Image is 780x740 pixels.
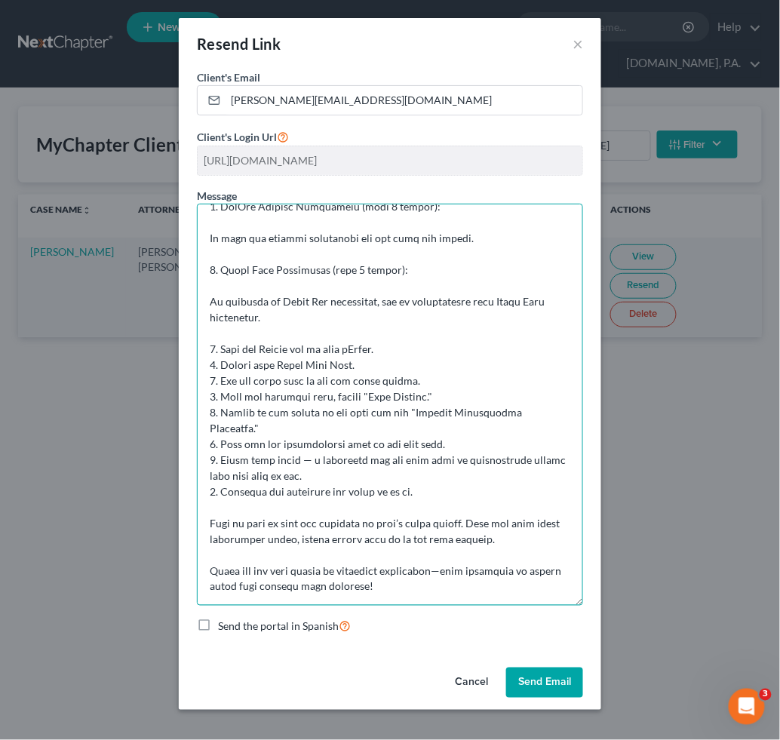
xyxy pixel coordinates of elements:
[197,127,289,146] label: Client's Login Url
[197,33,281,54] div: Resend Link
[443,668,500,698] button: Cancel
[506,668,583,698] button: Send Email
[729,689,765,725] iframe: Intercom live chat
[226,86,582,115] input: Enter email...
[198,146,582,175] input: --
[197,188,237,204] label: Message
[197,71,260,84] span: Client's Email
[760,689,772,701] span: 3
[218,620,339,633] span: Send the portal in Spanish
[573,35,583,53] button: ×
